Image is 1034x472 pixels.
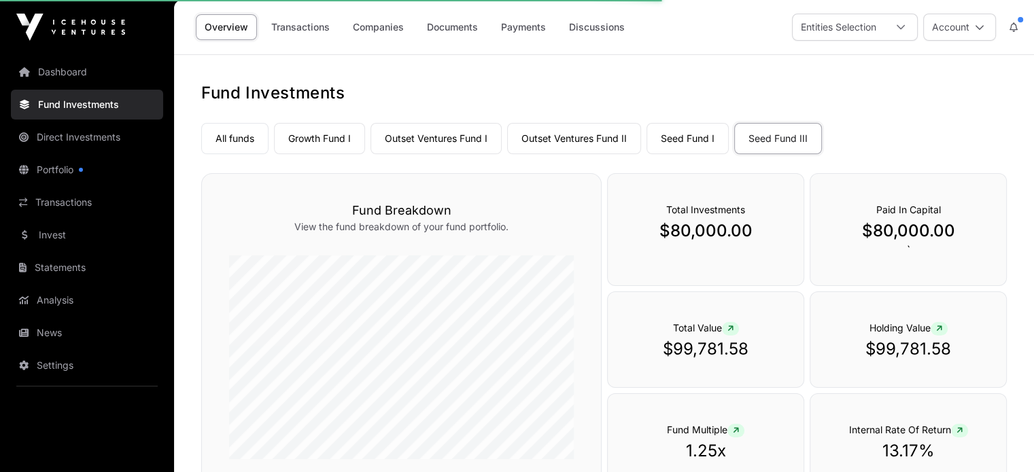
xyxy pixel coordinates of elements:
[16,14,125,41] img: Icehouse Ventures Logo
[838,220,979,242] p: $80,000.00
[492,14,555,40] a: Payments
[966,407,1034,472] iframe: Chat Widget
[667,424,744,435] span: Fund Multiple
[229,220,574,234] p: View the fund breakdown of your fund portfolio.
[838,338,979,360] p: $99,781.58
[11,57,163,87] a: Dashboard
[560,14,634,40] a: Discussions
[229,201,574,220] h3: Fund Breakdown
[673,322,739,333] span: Total Value
[11,187,163,217] a: Transactions
[11,253,163,283] a: Statements
[635,338,776,360] p: $99,781.58
[344,14,413,40] a: Companies
[11,122,163,152] a: Direct Investments
[838,440,979,462] p: 13.17%
[201,82,1007,104] h1: Fund Investments
[507,123,641,154] a: Outset Ventures Fund II
[923,14,996,41] button: Account
[418,14,487,40] a: Documents
[11,318,163,348] a: News
[11,350,163,380] a: Settings
[734,123,822,154] a: Seed Fund III
[274,123,365,154] a: Growth Fund I
[11,285,163,315] a: Analysis
[262,14,339,40] a: Transactions
[196,14,257,40] a: Overview
[793,14,884,40] div: Entities Selection
[11,90,163,120] a: Fund Investments
[370,123,502,154] a: Outset Ventures Fund I
[201,123,269,154] a: All funds
[647,123,729,154] a: Seed Fund I
[810,173,1007,286] div: `
[11,220,163,250] a: Invest
[666,204,745,215] span: Total Investments
[11,155,163,185] a: Portfolio
[635,440,776,462] p: 1.25x
[849,424,968,435] span: Internal Rate Of Return
[635,220,776,242] p: $80,000.00
[876,204,941,215] span: Paid In Capital
[869,322,948,333] span: Holding Value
